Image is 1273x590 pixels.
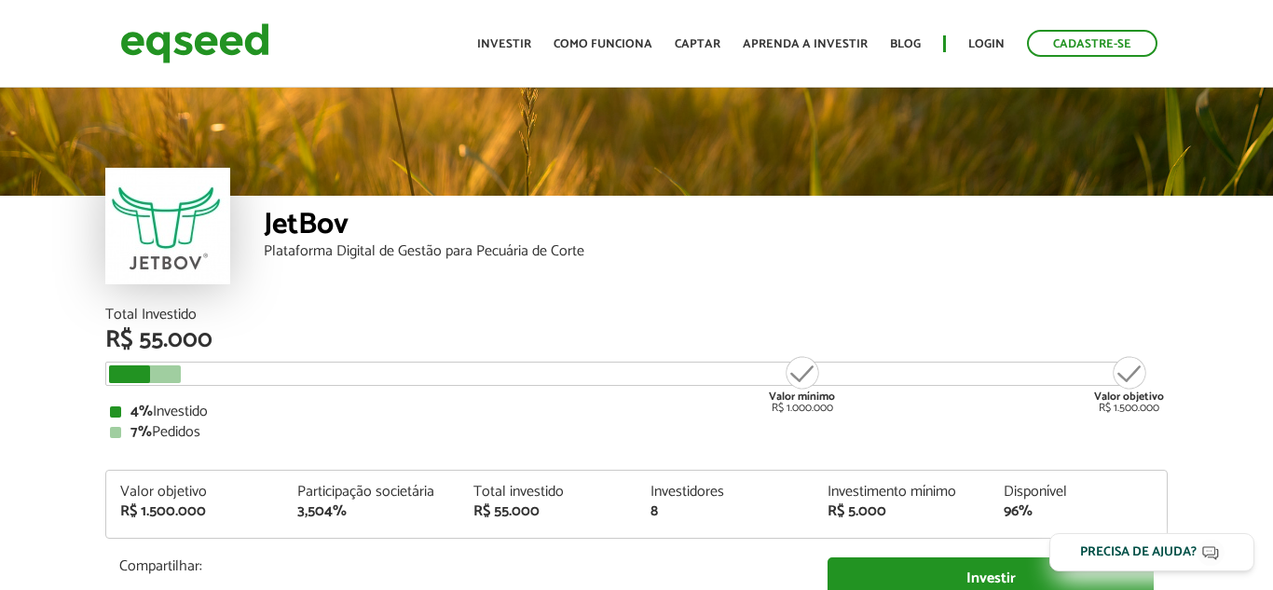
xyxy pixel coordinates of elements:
[130,399,153,424] strong: 4%
[828,485,977,500] div: Investimento mínimo
[105,328,1168,352] div: R$ 55.000
[554,38,652,50] a: Como funciona
[1094,388,1164,405] strong: Valor objetivo
[120,485,269,500] div: Valor objetivo
[1027,30,1157,57] a: Cadastre-se
[1004,485,1153,500] div: Disponível
[828,504,977,519] div: R$ 5.000
[130,419,152,445] strong: 7%
[264,210,1168,244] div: JetBov
[767,354,837,414] div: R$ 1.000.000
[477,38,531,50] a: Investir
[743,38,868,50] a: Aprenda a investir
[110,425,1163,440] div: Pedidos
[473,504,623,519] div: R$ 55.000
[1094,354,1164,414] div: R$ 1.500.000
[105,308,1168,322] div: Total Investido
[120,504,269,519] div: R$ 1.500.000
[110,405,1163,419] div: Investido
[968,38,1005,50] a: Login
[264,244,1168,259] div: Plataforma Digital de Gestão para Pecuária de Corte
[650,504,800,519] div: 8
[297,504,446,519] div: 3,504%
[473,485,623,500] div: Total investido
[120,19,269,68] img: EqSeed
[890,38,921,50] a: Blog
[1004,504,1153,519] div: 96%
[297,485,446,500] div: Participação societária
[769,388,835,405] strong: Valor mínimo
[119,557,800,575] p: Compartilhar:
[675,38,720,50] a: Captar
[650,485,800,500] div: Investidores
